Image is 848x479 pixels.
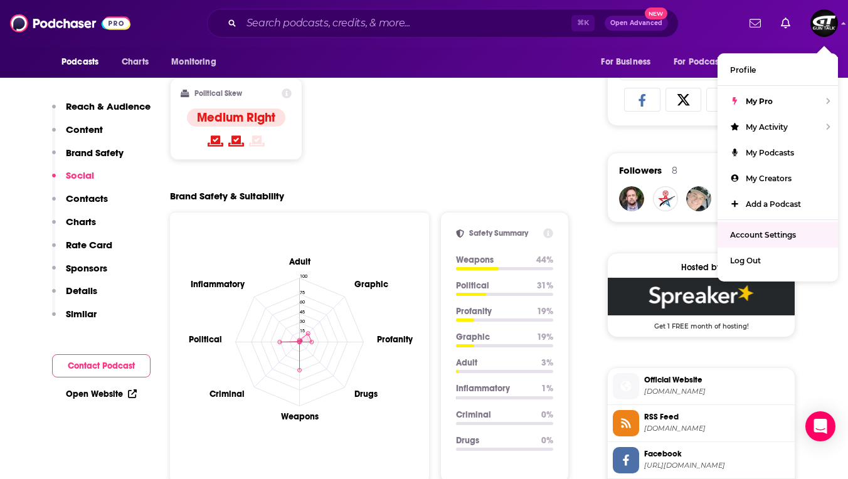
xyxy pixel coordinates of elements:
[653,186,678,211] img: GunOwnersRadio
[209,389,245,399] text: Criminal
[456,306,527,317] p: Profanity
[746,122,788,132] span: My Activity
[645,8,667,19] span: New
[456,332,527,342] p: Graphic
[608,278,795,315] img: Spreaker Deal: Get 1 FREE month of hosting!
[605,16,668,31] button: Open AdvancedNew
[170,190,284,202] h2: Brand Safety & Suitability
[189,334,222,344] text: Political
[613,447,790,473] a: Facebook[URL][DOMAIN_NAME]
[52,124,103,147] button: Content
[644,374,790,386] span: Official Website
[644,461,790,470] span: https://www.facebook.com/guntalkmedia
[619,164,662,176] span: Followers
[619,186,644,211] img: PodcastPartnershipPDX
[114,50,156,74] a: Charts
[624,88,660,112] a: Share on Facebook
[537,306,553,317] p: 19 %
[536,255,553,265] p: 44 %
[672,165,677,176] div: 8
[456,280,527,291] p: Political
[644,424,790,433] span: guntalk.libsyn.com
[469,228,538,238] h2: Safety Summary
[207,9,679,38] div: Search podcasts, credits, & more...
[810,9,838,37] button: Show profile menu
[644,387,790,396] span: spreaker.com
[66,308,97,320] p: Similar
[746,174,792,183] span: My Creators
[706,88,743,112] a: Share on Reddit
[61,53,98,71] span: Podcasts
[776,13,795,34] a: Show notifications dropdown
[746,148,794,157] span: My Podcasts
[810,9,838,37] span: Logged in as GTMedia
[608,262,795,273] div: Hosted by
[541,435,553,446] p: 0 %
[730,230,796,239] span: Account Settings
[718,222,838,248] a: Account Settings
[354,389,378,399] text: Drugs
[730,65,756,75] span: Profile
[718,57,838,83] a: Profile
[300,273,307,279] tspan: 100
[300,337,302,343] tspan: 0
[66,100,151,112] p: Reach & Audience
[718,53,838,282] ul: Show profile menu
[746,199,801,209] span: Add a Podcast
[750,50,795,74] button: open menu
[52,308,97,331] button: Similar
[456,357,531,368] p: Adult
[66,285,97,297] p: Details
[10,11,130,35] img: Podchaser - Follow, Share and Rate Podcasts
[746,97,773,106] span: My Pro
[644,411,790,423] span: RSS Feed
[805,411,835,441] div: Open Intercom Messenger
[718,191,838,217] a: Add a Podcast
[610,20,662,26] span: Open Advanced
[613,373,790,399] a: Official Website[DOMAIN_NAME]
[300,299,305,305] tspan: 60
[665,88,702,112] a: Share on X/Twitter
[66,239,112,251] p: Rate Card
[592,50,666,74] button: open menu
[686,186,711,211] img: GunTalkJohnson
[300,318,305,324] tspan: 30
[674,53,734,71] span: For Podcasters
[52,216,96,239] button: Charts
[52,354,151,377] button: Contact Podcast
[810,9,838,37] img: User Profile
[241,13,571,33] input: Search podcasts, credits, & more...
[541,383,553,394] p: 1 %
[456,435,531,446] p: Drugs
[66,169,94,181] p: Social
[281,411,319,422] text: Weapons
[730,256,761,265] span: Log Out
[300,328,305,334] tspan: 15
[537,332,553,342] p: 19 %
[52,285,97,308] button: Details
[66,262,107,274] p: Sponsors
[52,262,107,285] button: Sponsors
[53,50,115,74] button: open menu
[608,278,795,329] a: Spreaker Deal: Get 1 FREE month of hosting!
[52,192,108,216] button: Contacts
[541,409,553,420] p: 0 %
[456,383,531,394] p: Inflammatory
[377,334,413,344] text: Profanity
[52,147,124,170] button: Brand Safety
[601,53,650,71] span: For Business
[194,89,242,98] h2: Political Skew
[608,315,795,330] span: Get 1 FREE month of hosting!
[66,389,137,399] a: Open Website
[66,216,96,228] p: Charts
[613,410,790,436] a: RSS Feed[DOMAIN_NAME]
[718,140,838,166] a: My Podcasts
[171,53,216,71] span: Monitoring
[718,166,838,191] a: My Creators
[456,409,531,420] p: Criminal
[541,357,553,368] p: 3 %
